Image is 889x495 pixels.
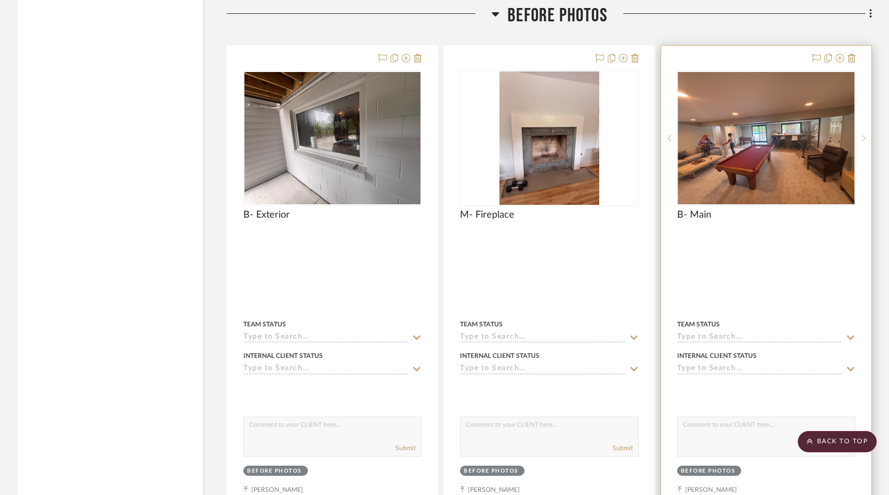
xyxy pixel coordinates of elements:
[460,333,625,343] input: Type to Search…
[243,364,409,374] input: Type to Search…
[507,4,607,27] span: Before Photos
[395,443,416,453] button: Submit
[243,320,286,329] div: Team Status
[460,351,539,361] div: Internal Client Status
[461,71,638,205] div: 0
[247,467,301,475] div: Before Photos
[678,71,855,205] div: 4
[677,320,720,329] div: Team Status
[613,443,633,453] button: Submit
[460,320,503,329] div: Team Status
[678,72,854,204] img: B- Main
[677,333,843,343] input: Type to Search…
[460,364,625,374] input: Type to Search…
[464,467,518,475] div: Before Photos
[499,71,600,205] img: M- Fireplace
[677,351,757,361] div: Internal Client Status
[243,333,409,343] input: Type to Search…
[677,209,711,221] span: B- Main
[681,467,735,475] div: Before Photos
[243,209,290,221] span: B- Exterior
[243,351,323,361] div: Internal Client Status
[798,431,877,452] scroll-to-top-button: BACK TO TOP
[244,72,420,204] img: B- Exterior
[460,209,514,221] span: M- Fireplace
[677,364,843,374] input: Type to Search…
[244,71,421,205] div: 0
